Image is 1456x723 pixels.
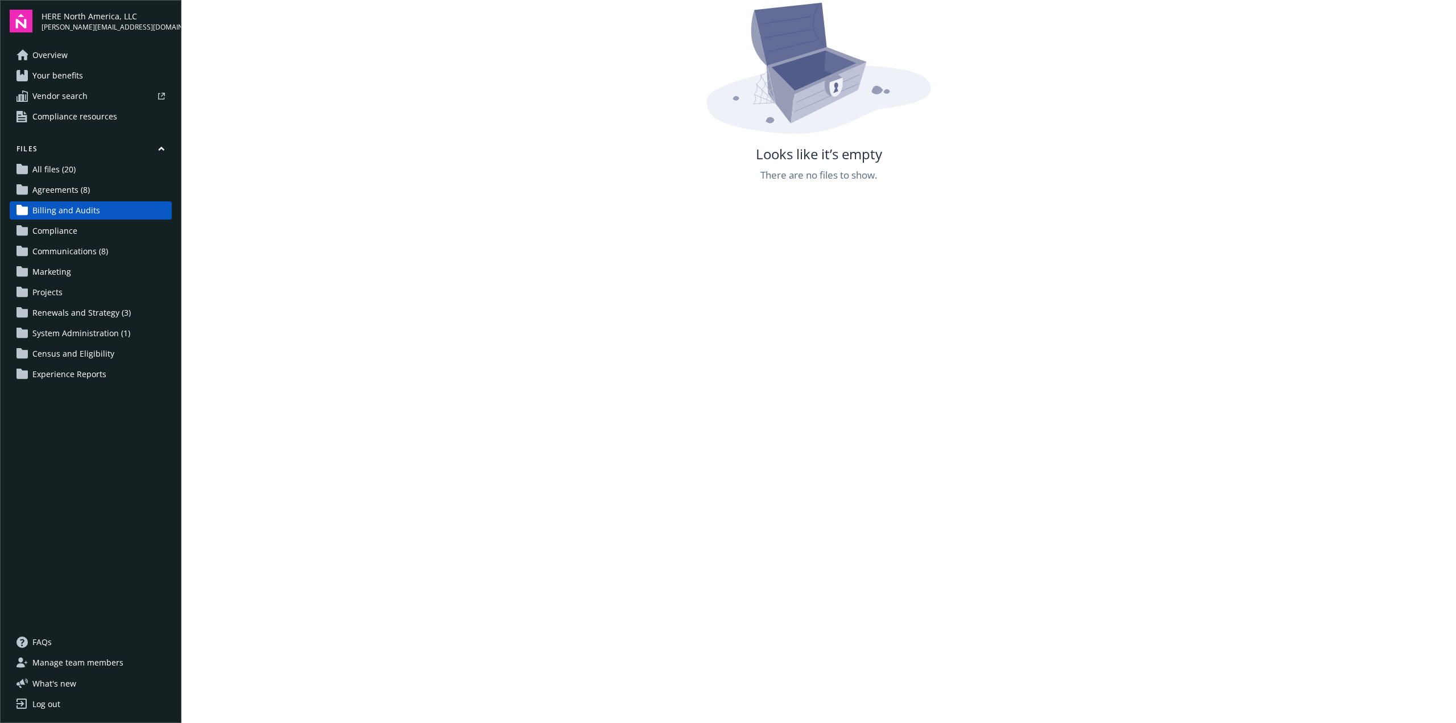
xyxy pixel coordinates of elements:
[32,283,63,301] span: Projects
[32,304,131,322] span: Renewals and Strategy (3)
[32,324,130,342] span: System Administration (1)
[32,46,68,64] span: Overview
[32,201,100,220] span: Billing and Audits
[32,160,76,179] span: All files (20)
[32,365,106,383] span: Experience Reports
[32,263,71,281] span: Marketing
[32,108,117,126] span: Compliance resources
[10,283,172,301] a: Projects
[10,263,172,281] a: Marketing
[756,144,882,164] span: Looks like it’s empty
[10,304,172,322] a: Renewals and Strategy (3)
[10,67,172,85] a: Your benefits
[10,201,172,220] a: Billing and Audits
[10,87,172,105] a: Vendor search
[760,168,877,183] span: There are no files to show.
[42,10,172,22] span: HERE North America, LLC
[10,222,172,240] a: Compliance
[42,10,172,32] button: HERE North America, LLC[PERSON_NAME][EMAIL_ADDRESS][DOMAIN_NAME]
[32,222,77,240] span: Compliance
[10,10,32,32] img: navigator-logo.svg
[10,365,172,383] a: Experience Reports
[32,242,108,261] span: Communications (8)
[32,87,88,105] span: Vendor search
[10,345,172,363] a: Census and Eligibility
[32,67,83,85] span: Your benefits
[10,160,172,179] a: All files (20)
[32,345,114,363] span: Census and Eligibility
[32,181,90,199] span: Agreements (8)
[10,242,172,261] a: Communications (8)
[42,22,172,32] span: [PERSON_NAME][EMAIL_ADDRESS][DOMAIN_NAME]
[10,324,172,342] a: System Administration (1)
[10,46,172,64] a: Overview
[10,144,172,158] button: Files
[10,181,172,199] a: Agreements (8)
[10,108,172,126] a: Compliance resources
